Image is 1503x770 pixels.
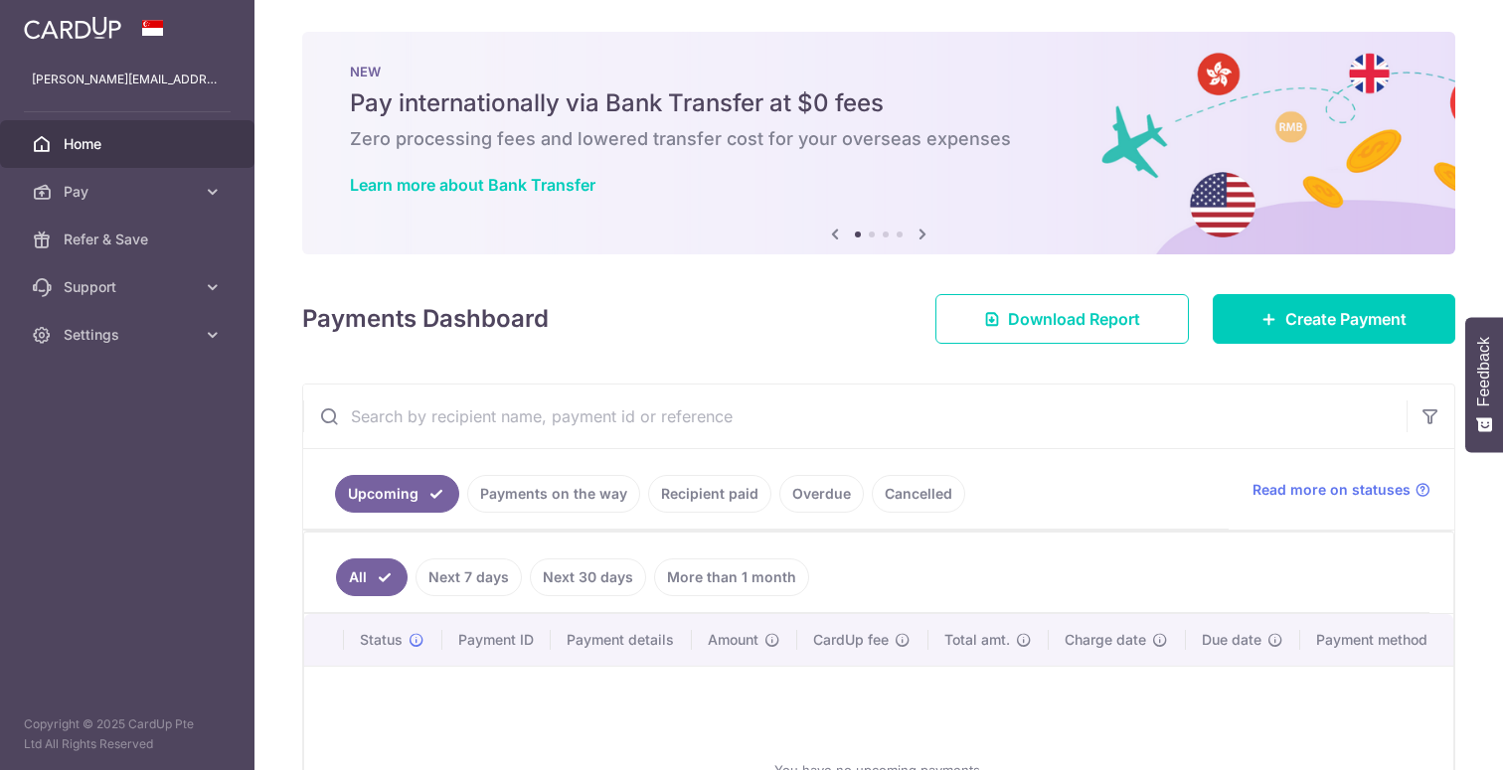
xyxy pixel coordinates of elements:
[813,630,889,650] span: CardUp fee
[1252,480,1411,500] span: Read more on statuses
[467,475,640,513] a: Payments on the way
[350,64,1408,79] p: NEW
[360,630,403,650] span: Status
[442,614,551,666] th: Payment ID
[944,630,1010,650] span: Total amt.
[708,630,758,650] span: Amount
[416,558,522,596] a: Next 7 days
[551,614,692,666] th: Payment details
[64,182,195,202] span: Pay
[335,475,459,513] a: Upcoming
[32,70,223,89] p: [PERSON_NAME][EMAIL_ADDRESS][DOMAIN_NAME]
[350,175,595,195] a: Learn more about Bank Transfer
[1285,307,1407,331] span: Create Payment
[302,301,549,337] h4: Payments Dashboard
[530,558,646,596] a: Next 30 days
[935,294,1189,344] a: Download Report
[336,558,408,596] a: All
[1465,317,1503,452] button: Feedback - Show survey
[1475,337,1493,406] span: Feedback
[64,277,195,297] span: Support
[779,475,864,513] a: Overdue
[64,230,195,249] span: Refer & Save
[1252,480,1430,500] a: Read more on statuses
[1202,630,1261,650] span: Due date
[24,16,121,40] img: CardUp
[648,475,771,513] a: Recipient paid
[350,87,1408,119] h5: Pay internationally via Bank Transfer at $0 fees
[1008,307,1140,331] span: Download Report
[64,325,195,345] span: Settings
[654,558,809,596] a: More than 1 month
[872,475,965,513] a: Cancelled
[64,134,195,154] span: Home
[1213,294,1455,344] a: Create Payment
[302,32,1455,254] img: Bank transfer banner
[1065,630,1146,650] span: Charge date
[1300,614,1453,666] th: Payment method
[350,127,1408,151] h6: Zero processing fees and lowered transfer cost for your overseas expenses
[303,385,1407,448] input: Search by recipient name, payment id or reference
